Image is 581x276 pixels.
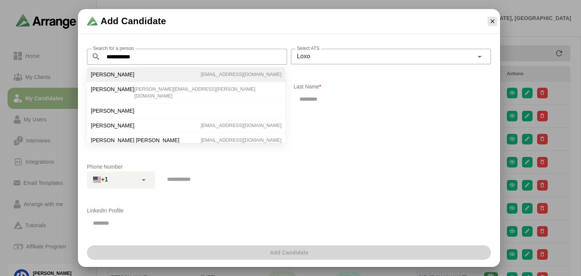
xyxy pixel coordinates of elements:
[91,86,134,99] span: [PERSON_NAME]
[297,51,310,61] span: Loxo
[91,71,134,78] span: [PERSON_NAME]
[87,206,491,215] p: LinkedIn Profile
[201,137,281,144] span: [EMAIL_ADDRESS][DOMAIN_NAME]
[294,82,491,91] p: Last Name
[91,122,134,129] span: [PERSON_NAME]
[87,162,491,171] p: Phone Number
[91,107,134,114] span: [PERSON_NAME]
[87,120,491,129] p: Email Address
[91,137,179,144] span: [PERSON_NAME] [PERSON_NAME]
[101,15,166,27] span: Add Candidate
[134,86,281,99] span: [PERSON_NAME][EMAIL_ADDRESS][PERSON_NAME][DOMAIN_NAME]
[201,71,281,78] span: [EMAIL_ADDRESS][DOMAIN_NAME]
[201,122,281,129] span: [EMAIL_ADDRESS][DOMAIN_NAME]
